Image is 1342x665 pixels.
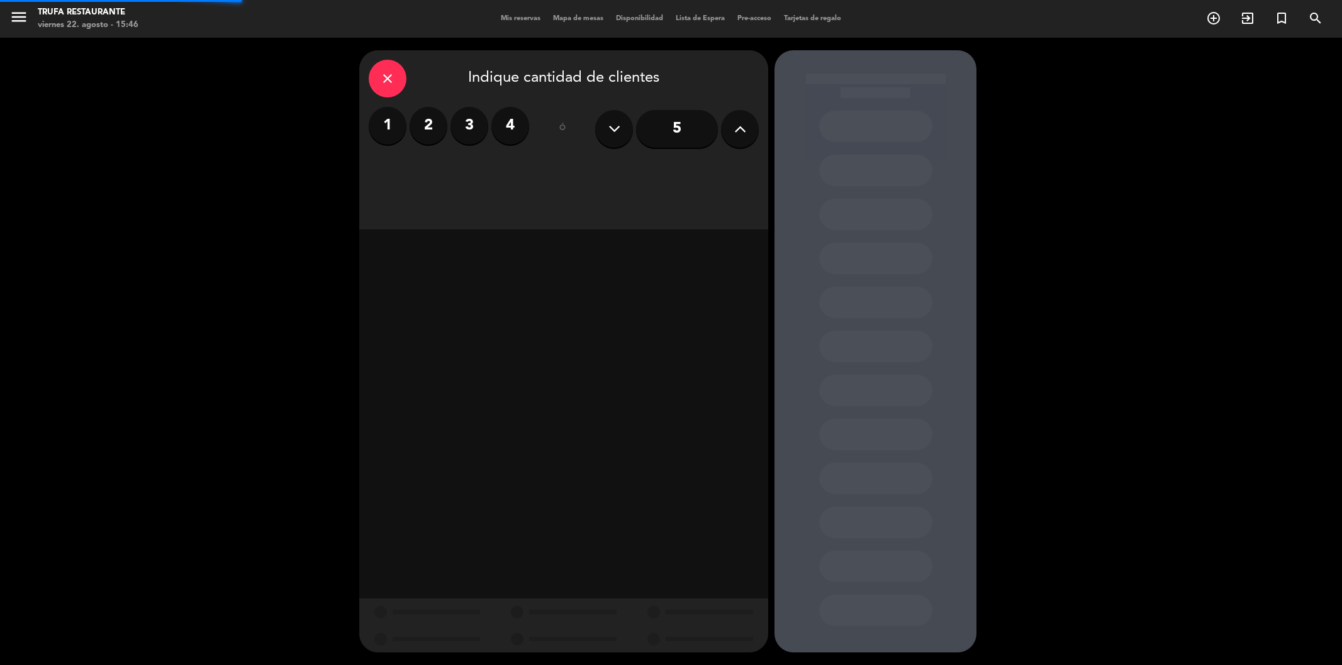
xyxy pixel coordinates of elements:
div: ó [542,107,583,151]
i: close [380,71,395,86]
label: 4 [491,107,529,145]
span: Pre-acceso [731,15,778,22]
span: Mis reservas [495,15,547,22]
i: add_circle_outline [1206,11,1221,26]
label: 1 [369,107,406,145]
i: turned_in_not [1274,11,1289,26]
i: menu [9,8,28,26]
div: Indique cantidad de clientes [369,60,759,97]
span: Lista de Espera [669,15,731,22]
div: viernes 22. agosto - 15:46 [38,19,138,31]
button: menu [9,8,28,31]
i: search [1308,11,1323,26]
span: Tarjetas de regalo [778,15,847,22]
span: Mapa de mesas [547,15,610,22]
i: exit_to_app [1240,11,1255,26]
span: Disponibilidad [610,15,669,22]
label: 2 [410,107,447,145]
div: Trufa Restaurante [38,6,138,19]
label: 3 [450,107,488,145]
